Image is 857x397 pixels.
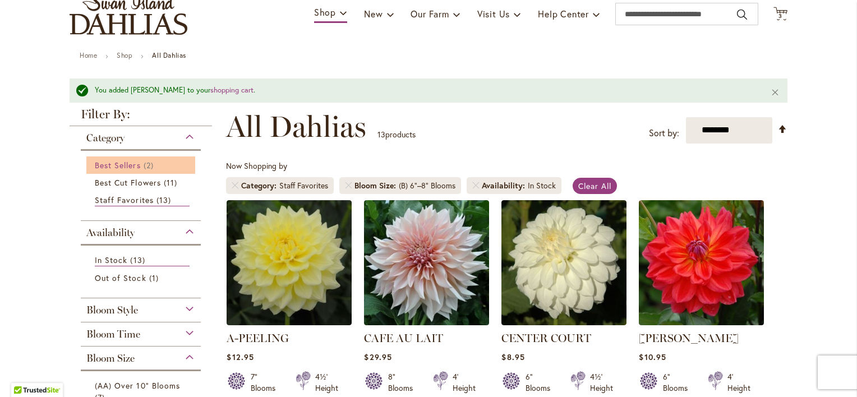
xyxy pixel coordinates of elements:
[345,182,352,189] a: Remove Bloom Size (B) 6"–8" Blooms
[86,227,135,239] span: Availability
[241,180,279,191] span: Category
[364,8,383,20] span: New
[95,85,754,96] div: You added [PERSON_NAME] to your .
[95,272,190,284] a: Out of Stock 1
[377,126,416,144] p: products
[411,8,449,20] span: Our Farm
[226,110,366,144] span: All Dahlias
[482,180,528,191] span: Availability
[778,12,782,20] span: 3
[152,51,186,59] strong: All Dahlias
[472,182,479,189] a: Remove Availability In Stock
[95,159,190,171] a: Best Sellers
[251,371,282,394] div: 7" Blooms
[95,194,190,206] a: Staff Favorites
[226,160,287,171] span: Now Shopping by
[86,328,140,340] span: Bloom Time
[164,177,180,188] span: 11
[314,6,336,18] span: Shop
[354,180,399,191] span: Bloom Size
[117,51,132,59] a: Shop
[639,317,764,327] a: COOPER BLAINE
[86,132,125,144] span: Category
[364,317,489,327] a: Café Au Lait
[95,380,180,391] span: (AA) Over 10" Blooms
[95,254,190,266] a: In Stock 13
[528,180,556,191] div: In Stock
[501,317,626,327] a: CENTER COURT
[364,331,443,345] a: CAFE AU LAIT
[538,8,589,20] span: Help Center
[377,129,385,140] span: 13
[526,371,557,394] div: 6" Blooms
[501,331,591,345] a: CENTER COURT
[639,331,739,345] a: [PERSON_NAME]
[95,177,161,188] span: Best Cut Flowers
[95,177,190,188] a: Best Cut Flowers
[8,357,40,389] iframe: Launch Accessibility Center
[144,159,156,171] span: 2
[573,178,617,194] a: Clear All
[663,371,694,394] div: 6" Blooms
[86,352,135,364] span: Bloom Size
[501,200,626,325] img: CENTER COURT
[227,200,352,325] img: A-Peeling
[649,123,679,144] label: Sort by:
[227,352,254,362] span: $12.95
[80,51,97,59] a: Home
[477,8,510,20] span: Visit Us
[727,371,750,394] div: 4' Height
[70,108,212,126] strong: Filter By:
[364,200,489,325] img: Café Au Lait
[590,371,613,394] div: 4½' Height
[773,7,787,22] button: 3
[639,352,666,362] span: $10.95
[86,304,138,316] span: Bloom Style
[227,331,289,345] a: A-PEELING
[578,181,611,191] span: Clear All
[95,195,154,205] span: Staff Favorites
[227,317,352,327] a: A-Peeling
[149,272,162,284] span: 1
[639,200,764,325] img: COOPER BLAINE
[130,254,148,266] span: 13
[95,160,141,170] span: Best Sellers
[388,371,420,394] div: 8" Blooms
[210,85,254,95] a: shopping cart
[279,180,328,191] div: Staff Favorites
[156,194,174,206] span: 13
[364,352,391,362] span: $29.95
[95,273,146,283] span: Out of Stock
[95,255,127,265] span: In Stock
[453,371,476,394] div: 4' Height
[315,371,338,394] div: 4½' Height
[232,182,238,189] a: Remove Category Staff Favorites
[501,352,524,362] span: $8.95
[399,180,455,191] div: (B) 6"–8" Blooms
